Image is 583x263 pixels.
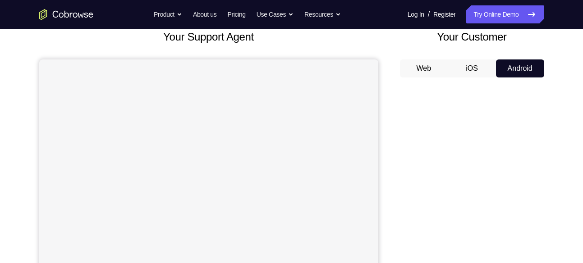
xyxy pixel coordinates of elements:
button: Android [496,59,544,77]
button: Resources [304,5,341,23]
a: Go to the home page [39,9,93,20]
span: / [428,9,430,20]
a: Log In [408,5,424,23]
h2: Your Customer [400,29,544,45]
button: Web [400,59,448,77]
button: iOS [448,59,496,77]
a: Try Online Demo [466,5,544,23]
a: Pricing [227,5,245,23]
button: Product [154,5,182,23]
a: About us [193,5,216,23]
h2: Your Support Agent [39,29,378,45]
button: Use Cases [257,5,294,23]
a: Register [433,5,455,23]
